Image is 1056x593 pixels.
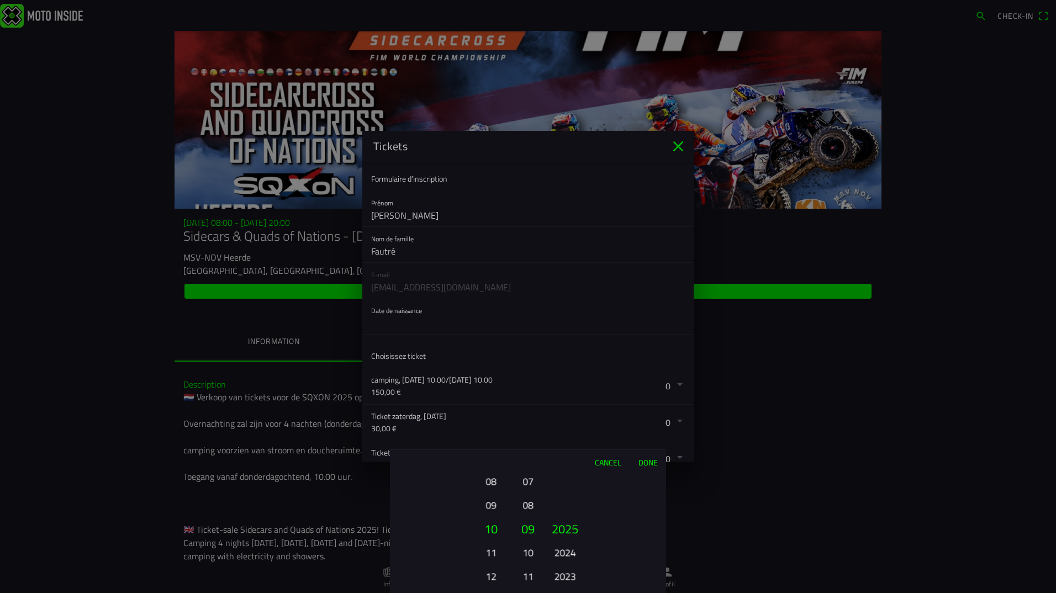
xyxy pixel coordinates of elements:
[519,517,537,541] button: 09
[546,517,584,541] button: 2025
[476,472,506,491] button: 08
[630,450,666,474] button: Done
[520,566,536,586] button: 11
[472,517,510,541] button: 10
[476,495,506,515] button: 09
[586,450,630,474] button: Cancel
[550,543,580,562] button: 2024
[476,566,506,586] button: 12
[520,543,536,562] button: 10
[520,495,536,515] button: 08
[520,472,536,491] button: 07
[476,543,506,562] button: 11
[550,566,580,586] button: 2023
